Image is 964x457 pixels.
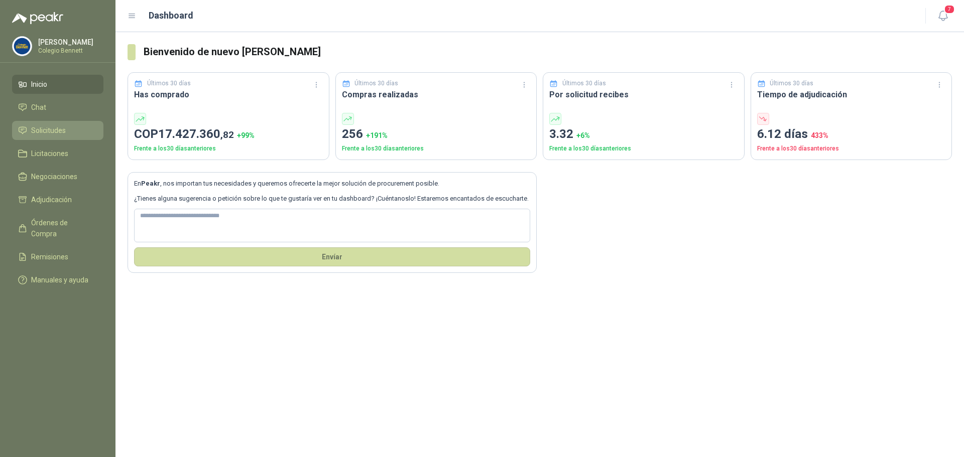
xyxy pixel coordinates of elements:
[38,48,101,54] p: Colegio Bennett
[12,144,103,163] a: Licitaciones
[12,247,103,266] a: Remisiones
[12,190,103,209] a: Adjudicación
[342,88,531,101] h3: Compras realizadas
[31,274,88,285] span: Manuales y ayuda
[12,75,103,94] a: Inicio
[134,179,530,189] p: En , nos importan tus necesidades y queremos ofrecerte la mejor solución de procurement posible.
[134,125,323,144] p: COP
[134,144,323,154] p: Frente a los 30 días anteriores
[13,37,32,56] img: Company Logo
[237,131,255,139] span: + 99 %
[757,88,946,101] h3: Tiempo de adjudicación
[38,39,101,46] p: [PERSON_NAME]
[31,217,94,239] span: Órdenes de Compra
[220,129,234,140] span: ,82
[31,194,72,205] span: Adjudicación
[549,125,738,144] p: 3.32
[811,131,828,139] span: 433 %
[757,144,946,154] p: Frente a los 30 días anteriores
[31,125,66,136] span: Solicitudes
[134,88,323,101] h3: Has comprado
[31,148,68,159] span: Licitaciones
[31,251,68,262] span: Remisiones
[149,9,193,23] h1: Dashboard
[134,194,530,204] p: ¿Tienes alguna sugerencia o petición sobre lo que te gustaría ver en tu dashboard? ¡Cuéntanoslo! ...
[944,5,955,14] span: 7
[366,131,388,139] span: + 191 %
[141,180,160,187] b: Peakr
[147,79,191,88] p: Últimos 30 días
[342,125,531,144] p: 256
[549,88,738,101] h3: Por solicitud recibes
[158,127,234,141] span: 17.427.360
[562,79,606,88] p: Últimos 30 días
[144,44,952,60] h3: Bienvenido de nuevo [PERSON_NAME]
[342,144,531,154] p: Frente a los 30 días anteriores
[549,144,738,154] p: Frente a los 30 días anteriores
[134,247,530,266] button: Envíar
[31,79,47,90] span: Inicio
[12,167,103,186] a: Negociaciones
[576,131,590,139] span: + 6 %
[12,270,103,289] a: Manuales y ayuda
[12,98,103,117] a: Chat
[757,125,946,144] p: 6.12 días
[770,79,813,88] p: Últimos 30 días
[12,12,63,24] img: Logo peakr
[12,213,103,243] a: Órdenes de Compra
[31,171,77,182] span: Negociaciones
[31,102,46,113] span: Chat
[354,79,398,88] p: Últimos 30 días
[934,7,952,25] button: 7
[12,121,103,140] a: Solicitudes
